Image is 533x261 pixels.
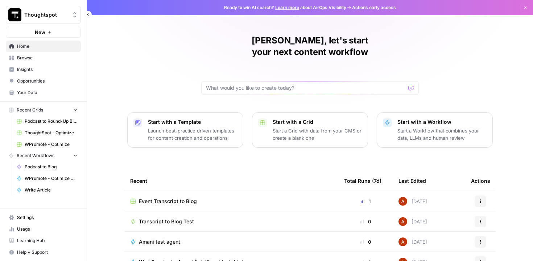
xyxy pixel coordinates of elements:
[25,141,78,148] span: WPromote - Optimize
[273,127,362,142] p: Start a Grid with data from your CMS or create a blank one
[6,247,81,258] button: Help + Support
[17,66,78,73] span: Insights
[17,78,78,84] span: Opportunities
[25,118,78,125] span: Podcast to Round-Up Blog
[377,112,493,148] button: Start with a WorkflowStart a Workflow that combines your data, LLMs and human review
[398,197,427,206] div: [DATE]
[25,175,78,182] span: WPromote - Optimize Article
[17,43,78,50] span: Home
[148,127,237,142] p: Launch best-practice driven templates for content creation and operations
[130,171,332,191] div: Recent
[344,171,381,191] div: Total Runs (7d)
[6,87,81,98] a: Your Data
[127,112,243,148] button: Start with a TemplateLaunch best-practice driven templates for content creation and operations
[139,238,180,245] span: Amani test agent
[6,235,81,247] a: Learning Hub
[24,11,68,18] span: Thoughtspot
[398,217,427,226] div: [DATE]
[224,4,346,11] span: Ready to win AI search? about AirOps Visibility
[17,226,78,232] span: Usage
[17,237,78,244] span: Learning Hub
[398,217,407,226] img: vrq4y4cr1c7o18g7bic8abpwgxlg
[130,238,332,245] a: Amani test agent
[6,64,81,75] a: Insights
[13,139,81,150] a: WPromote - Optimize
[397,127,487,142] p: Start a Workflow that combines your data, LLMs and human review
[139,198,197,205] span: Event Transcript to Blog
[13,115,81,127] a: Podcast to Round-Up Blog
[13,161,81,173] a: Podcast to Blog
[252,112,368,148] button: Start with a GridStart a Grid with data from your CMS or create a blank one
[6,41,81,52] a: Home
[344,238,387,245] div: 0
[8,8,21,21] img: Thoughtspot Logo
[6,52,81,64] a: Browse
[206,84,405,92] input: What would you like to create today?
[471,171,490,191] div: Actions
[6,150,81,161] button: Recent Workflows
[13,184,81,196] a: Write Article
[17,89,78,96] span: Your Data
[6,75,81,87] a: Opportunities
[344,198,387,205] div: 1
[352,4,396,11] span: Actions early access
[6,105,81,115] button: Recent Grids
[398,197,407,206] img: vrq4y4cr1c7o18g7bic8abpwgxlg
[139,218,194,225] span: Transcript to Blog Test
[13,173,81,184] a: WPromote - Optimize Article
[397,118,487,126] p: Start with a Workflow
[35,29,45,36] span: New
[130,198,332,205] a: Event Transcript to Blog
[17,214,78,221] span: Settings
[130,218,332,225] a: Transcript to Blog Test
[17,249,78,256] span: Help + Support
[273,118,362,126] p: Start with a Grid
[6,27,81,38] button: New
[344,218,387,225] div: 0
[17,152,54,159] span: Recent Workflows
[201,35,419,58] h1: [PERSON_NAME], let's start your next content workflow
[398,237,427,246] div: [DATE]
[398,171,426,191] div: Last Edited
[6,212,81,223] a: Settings
[25,187,78,193] span: Write Article
[25,164,78,170] span: Podcast to Blog
[6,223,81,235] a: Usage
[6,6,81,24] button: Workspace: Thoughtspot
[398,237,407,246] img: vrq4y4cr1c7o18g7bic8abpwgxlg
[13,127,81,139] a: ThoughtSpot - Optimize
[275,5,299,10] a: Learn more
[17,55,78,61] span: Browse
[25,130,78,136] span: ThoughtSpot - Optimize
[148,118,237,126] p: Start with a Template
[17,107,43,113] span: Recent Grids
